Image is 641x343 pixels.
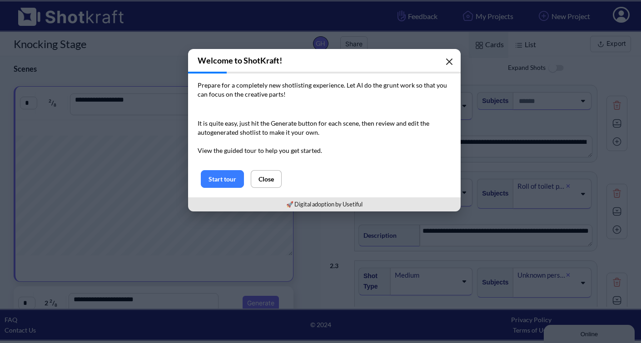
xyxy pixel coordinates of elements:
a: 🚀 Digital adoption by Usetiful [286,201,363,208]
button: Close [251,170,282,188]
h3: Welcome to ShotKraft! [188,49,461,72]
span: Prepare for a completely new shotlisting experience. [198,81,345,89]
p: It is quite easy, just hit the Generate button for each scene, then review and edit the autogener... [198,119,451,155]
button: Start tour [201,170,244,188]
div: Online [7,8,84,15]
